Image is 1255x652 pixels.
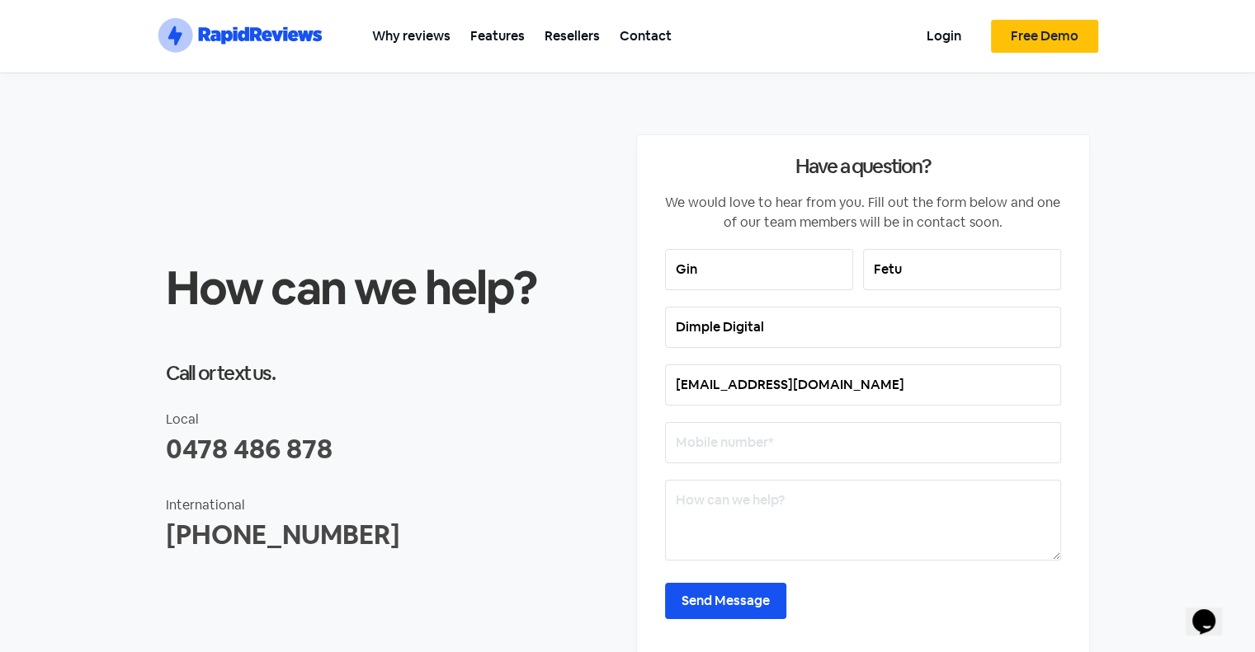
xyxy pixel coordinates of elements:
[460,17,535,54] a: Features
[610,17,682,54] a: Contact
[166,515,620,555] div: [PHONE_NUMBER]
[665,422,1061,463] input: Mobile number*
[362,17,460,54] a: Why reviews
[665,193,1061,232] div: We would love to hear from you. Fill out the form below and one of our team members will be in co...
[665,364,1061,406] input: Email address*
[665,157,1061,176] h2: Have a question?
[863,249,1061,290] input: Last name*
[665,249,853,290] input: First name*
[917,17,971,54] a: Login
[991,20,1098,53] a: Free Demo
[535,17,610,54] a: Resellers
[166,364,620,383] h2: Call or text us.
[665,307,1061,348] input: Business name*
[166,429,620,469] div: 0478 486 878
[1011,30,1078,43] span: Free Demo
[1186,586,1238,636] iframe: chat widget
[166,495,620,515] div: International
[665,583,786,619] input: Send Message
[166,410,620,429] div: Local
[166,265,620,311] h2: How can we help?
